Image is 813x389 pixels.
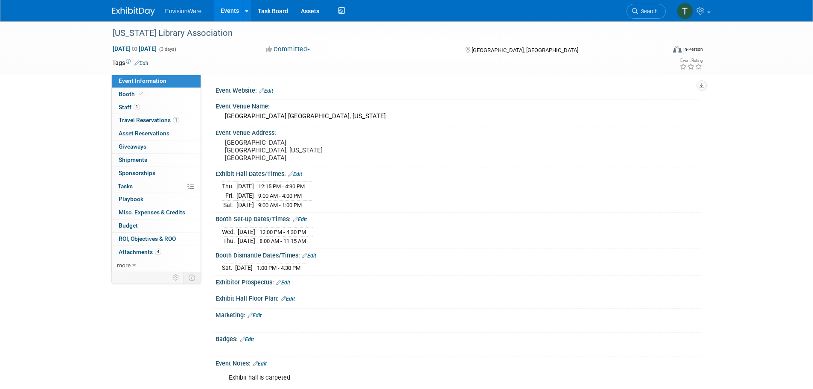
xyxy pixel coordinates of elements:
[119,196,143,202] span: Playbook
[222,191,236,201] td: Fri.
[112,127,201,140] a: Asset Reservations
[236,182,254,191] td: [DATE]
[110,26,653,41] div: [US_STATE] Library Association
[119,91,145,97] span: Booth
[216,100,701,111] div: Event Venue Name:
[119,235,176,242] span: ROI, Objectives & ROO
[112,167,201,180] a: Sponsorships
[165,8,202,15] span: EnvisionWare
[216,126,701,137] div: Event Venue Address:
[222,182,236,191] td: Thu.
[638,8,658,15] span: Search
[248,313,262,319] a: Edit
[112,180,201,193] a: Tasks
[235,263,253,272] td: [DATE]
[119,117,179,123] span: Travel Reservations
[119,222,138,229] span: Budget
[112,206,201,219] a: Misc. Expenses & Credits
[258,183,305,190] span: 12:15 PM - 4:30 PM
[238,227,255,237] td: [DATE]
[222,110,695,123] div: [GEOGRAPHIC_DATA] [GEOGRAPHIC_DATA], [US_STATE]
[139,91,143,96] i: Booth reservation complete
[258,193,302,199] span: 9:00 AM - 4:00 PM
[216,309,701,320] div: Marketing:
[225,139,408,162] pre: [GEOGRAPHIC_DATA] [GEOGRAPHIC_DATA], [US_STATE] [GEOGRAPHIC_DATA]
[223,369,607,386] div: Exhibit hall is carpeted
[112,45,157,53] span: [DATE] [DATE]
[236,191,254,201] td: [DATE]
[112,193,201,206] a: Playbook
[222,237,238,246] td: Thu.
[183,272,201,283] td: Toggle Event Tabs
[683,46,703,53] div: In-Person
[119,156,147,163] span: Shipments
[216,249,701,260] div: Booth Dismantle Dates/Times:
[112,75,201,88] a: Event Information
[112,140,201,153] a: Giveaways
[258,202,302,208] span: 9:00 AM - 1:00 PM
[472,47,578,53] span: [GEOGRAPHIC_DATA], [GEOGRAPHIC_DATA]
[222,263,235,272] td: Sat.
[112,219,201,232] a: Budget
[216,292,701,303] div: Exhibit Hall Floor Plan:
[281,296,295,302] a: Edit
[119,130,169,137] span: Asset Reservations
[119,170,155,176] span: Sponsorships
[112,58,149,67] td: Tags
[112,233,201,246] a: ROI, Objectives & ROO
[216,357,701,368] div: Event Notes:
[216,276,701,287] div: Exhibitor Prospectus:
[169,272,184,283] td: Personalize Event Tab Strip
[112,88,201,101] a: Booth
[112,246,201,259] a: Attachments4
[293,216,307,222] a: Edit
[288,171,302,177] a: Edit
[673,46,682,53] img: Format-Inperson.png
[259,88,273,94] a: Edit
[119,249,161,255] span: Attachments
[173,117,179,123] span: 1
[112,259,201,272] a: more
[263,45,314,54] button: Committed
[131,45,139,52] span: to
[222,227,238,237] td: Wed.
[615,44,703,57] div: Event Format
[677,3,693,19] img: Ted Hollingshead
[216,167,701,178] div: Exhibit Hall Dates/Times:
[222,200,236,209] td: Sat.
[302,253,316,259] a: Edit
[216,213,701,224] div: Booth Set-up Dates/Times:
[117,262,131,269] span: more
[112,154,201,167] a: Shipments
[158,47,176,52] span: (3 days)
[238,237,255,246] td: [DATE]
[627,4,666,19] a: Search
[240,336,254,342] a: Edit
[112,7,155,16] img: ExhibitDay
[276,280,290,286] a: Edit
[216,84,701,95] div: Event Website:
[679,58,702,63] div: Event Rating
[112,114,201,127] a: Travel Reservations1
[118,183,133,190] span: Tasks
[259,238,306,244] span: 8:00 AM - 11:15 AM
[257,265,300,271] span: 1:00 PM - 4:30 PM
[259,229,306,235] span: 12:00 PM - 4:30 PM
[119,209,185,216] span: Misc. Expenses & Credits
[119,104,140,111] span: Staff
[253,361,267,367] a: Edit
[216,333,701,344] div: Badges:
[134,104,140,110] span: 1
[112,101,201,114] a: Staff1
[134,60,149,66] a: Edit
[119,77,166,84] span: Event Information
[119,143,146,150] span: Giveaways
[236,200,254,209] td: [DATE]
[155,249,161,255] span: 4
